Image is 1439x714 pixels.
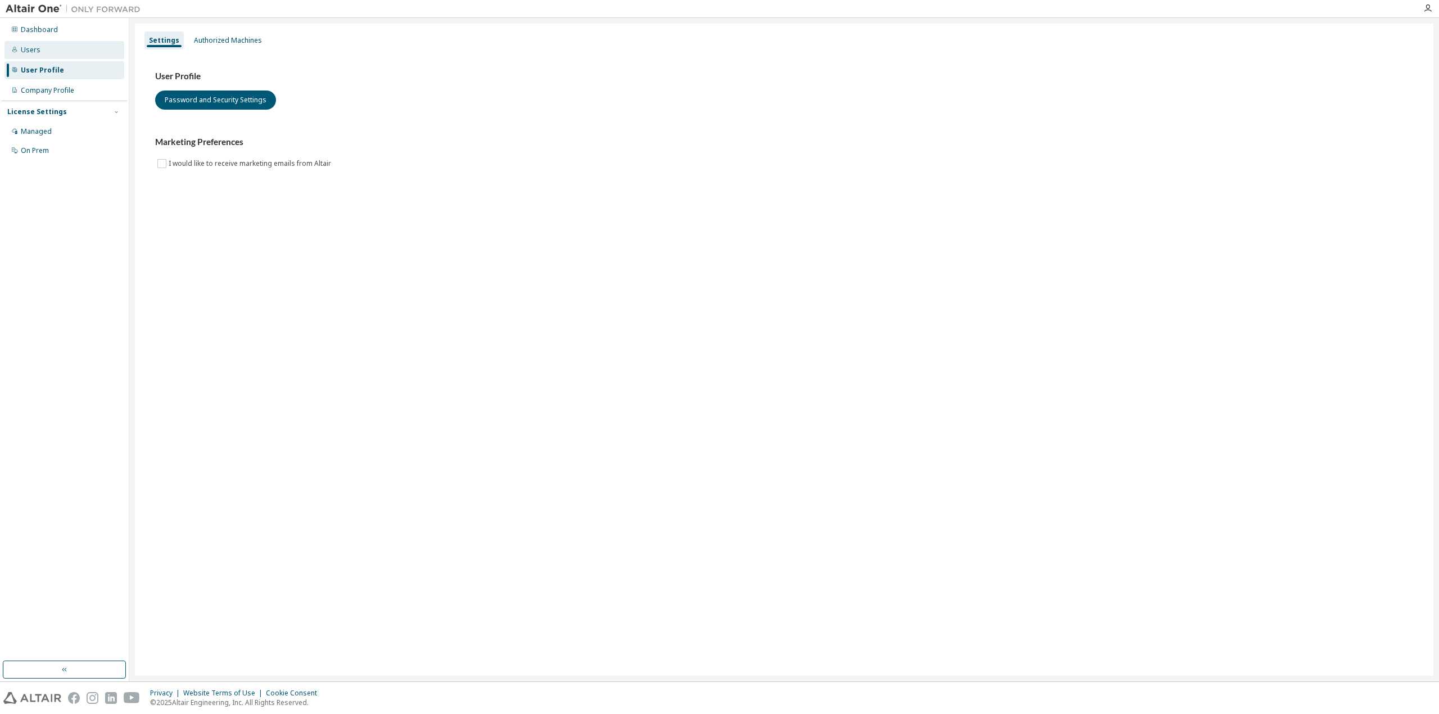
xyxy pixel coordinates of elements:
[3,692,61,704] img: altair_logo.svg
[194,36,262,45] div: Authorized Machines
[149,36,179,45] div: Settings
[6,3,146,15] img: Altair One
[150,689,183,698] div: Privacy
[150,698,324,707] p: © 2025 Altair Engineering, Inc. All Rights Reserved.
[21,46,40,55] div: Users
[266,689,324,698] div: Cookie Consent
[21,127,52,136] div: Managed
[21,86,74,95] div: Company Profile
[124,692,140,704] img: youtube.svg
[87,692,98,704] img: instagram.svg
[68,692,80,704] img: facebook.svg
[105,692,117,704] img: linkedin.svg
[183,689,266,698] div: Website Terms of Use
[155,91,276,110] button: Password and Security Settings
[155,71,1413,82] h3: User Profile
[21,146,49,155] div: On Prem
[169,157,333,170] label: I would like to receive marketing emails from Altair
[7,107,67,116] div: License Settings
[155,137,1413,148] h3: Marketing Preferences
[21,66,64,75] div: User Profile
[21,25,58,34] div: Dashboard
